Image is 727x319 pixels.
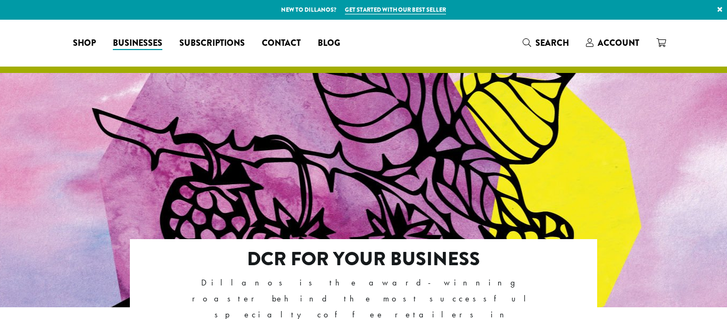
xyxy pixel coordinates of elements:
a: Shop [64,35,104,52]
span: Shop [73,37,96,50]
a: Get started with our best seller [345,5,446,14]
a: Search [514,34,577,52]
span: Search [535,37,569,49]
span: Businesses [113,37,162,50]
span: Subscriptions [179,37,245,50]
span: Contact [262,37,301,50]
span: Blog [318,37,340,50]
span: Account [598,37,639,49]
h2: DCR FOR YOUR BUSINESS [176,248,551,271]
